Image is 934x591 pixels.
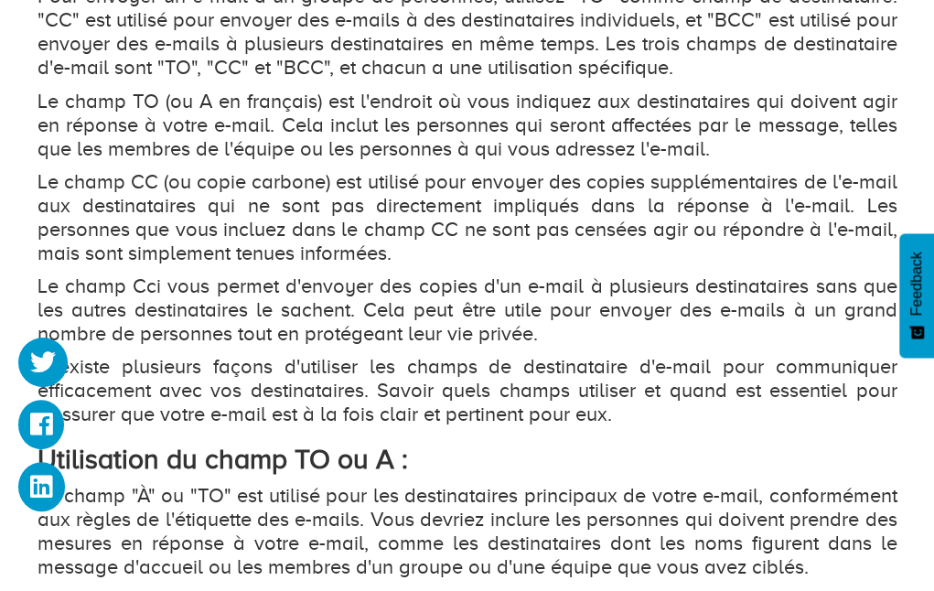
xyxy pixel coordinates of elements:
[38,354,897,425] p: Il existe plusieurs façons d'utiliser les champs de destinataire d'e-mail pour communiquer effica...
[38,443,408,474] strong: Utilisation du champ TO ou A :
[38,274,897,345] p: Le champ Cci vous permet d'envoyer des copies d'un e-mail à plusieurs destinataires sans que les ...
[38,89,897,160] p: Le champ TO (ou A en français) est l'endroit où vous indiquez aux destinataires qui doivent agir ...
[38,169,897,264] p: Le champ CC (ou copie carbone) est utilisé pour envoyer des copies supplémentaires de l'e-mail au...
[908,252,925,316] span: Feedback
[38,483,897,578] p: Le champ "À" ou "TO" est utilisé pour les destinataires principaux de votre e-mail, conformément ...
[899,233,934,358] button: Feedback - Afficher l’enquête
